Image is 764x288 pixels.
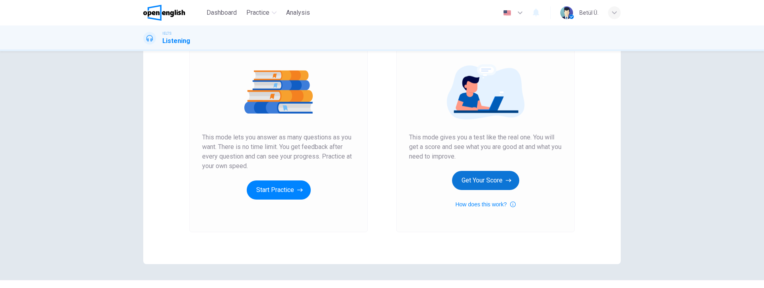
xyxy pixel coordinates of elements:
div: Betül Ü. [579,8,598,18]
button: Practice [243,6,280,20]
button: How does this work? [455,200,515,209]
img: Profile picture [560,6,573,19]
span: Dashboard [207,8,237,18]
span: Practice [246,8,269,18]
img: en [502,10,512,16]
button: Dashboard [203,6,240,20]
span: This mode lets you answer as many questions as you want. There is no time limit. You get feedback... [202,133,355,171]
span: Analysis [286,8,310,18]
h1: Listening [162,36,190,46]
a: OpenEnglish logo [143,5,203,21]
button: Start Practice [247,180,311,200]
span: This mode gives you a test like the real one. You will get a score and see what you are good at a... [409,133,562,161]
button: Analysis [283,6,313,20]
span: IELTS [162,31,172,36]
img: OpenEnglish logo [143,5,185,21]
button: Get Your Score [452,171,519,190]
